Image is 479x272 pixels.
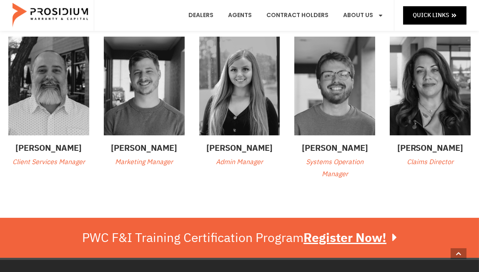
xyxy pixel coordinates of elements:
[199,142,280,154] h3: [PERSON_NAME]
[294,156,375,180] p: Systems Operation Manager
[303,228,386,247] u: Register Now!
[199,156,280,168] p: Admin Manager
[8,156,89,168] p: Client Services Manager
[104,156,185,168] p: Marketing Manager
[403,6,466,24] a: Quick Links
[413,10,449,20] span: Quick Links
[8,142,89,154] h3: [PERSON_NAME]
[390,142,471,154] h3: [PERSON_NAME]
[82,230,397,245] div: PWC F&I Training Certification Program
[390,156,471,168] p: Claims Director
[294,142,375,154] h3: [PERSON_NAME]
[104,142,185,154] h3: [PERSON_NAME]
